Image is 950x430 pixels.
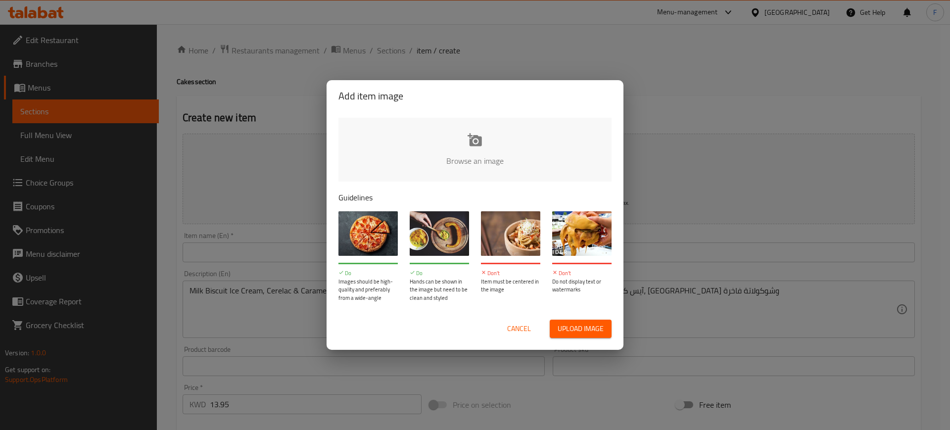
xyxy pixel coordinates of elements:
[481,211,540,256] img: guide-img-3@3x.jpg
[552,211,612,256] img: guide-img-4@3x.jpg
[410,211,469,256] img: guide-img-2@3x.jpg
[338,191,612,203] p: Guidelines
[552,269,612,278] p: Don't
[481,278,540,294] p: Item must be centered in the image
[507,323,531,335] span: Cancel
[481,269,540,278] p: Don't
[338,88,612,104] h2: Add item image
[338,269,398,278] p: Do
[338,211,398,256] img: guide-img-1@3x.jpg
[338,278,398,302] p: Images should be high-quality and preferably from a wide-angle
[410,269,469,278] p: Do
[503,320,535,338] button: Cancel
[550,320,612,338] button: Upload image
[558,323,604,335] span: Upload image
[552,278,612,294] p: Do not display text or watermarks
[410,278,469,302] p: Hands can be shown in the image but need to be clean and styled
